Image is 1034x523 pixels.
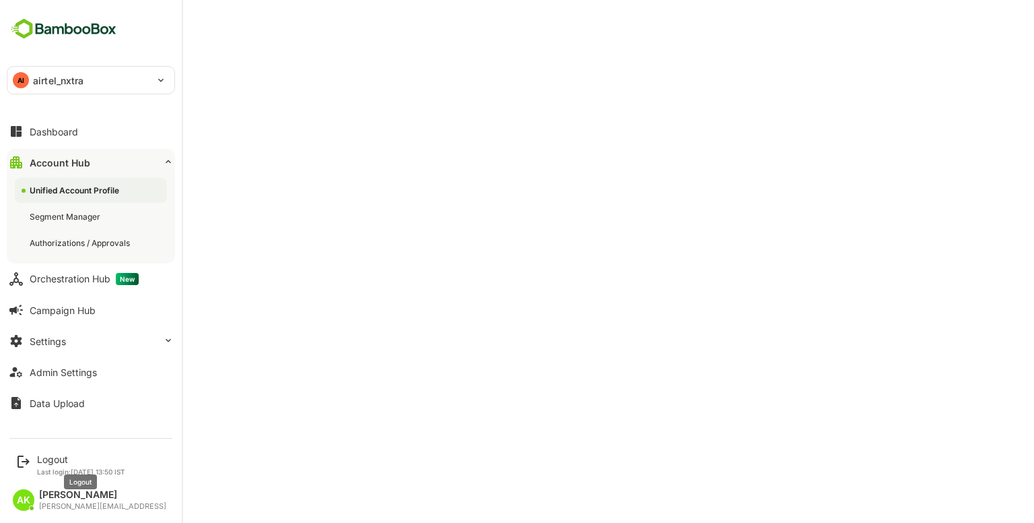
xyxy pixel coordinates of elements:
span: New [116,273,139,285]
div: Settings [30,336,66,347]
div: Unified Account Profile [30,185,122,196]
div: [PERSON_NAME] [39,489,166,501]
button: Campaign Hub [7,297,175,324]
div: Data Upload [30,398,85,409]
div: Logout [37,454,125,465]
img: BambooboxFullLogoMark.5f36c76dfaba33ec1ec1367b70bb1252.svg [7,16,120,42]
p: Last login: [DATE] 13:50 IST [37,468,125,476]
div: AIairtel_nxtra [7,67,174,94]
button: Data Upload [7,390,175,417]
button: Orchestration HubNew [7,266,175,293]
div: Campaign Hub [30,305,96,316]
button: Settings [7,328,175,355]
button: Admin Settings [7,359,175,386]
button: Account Hub [7,149,175,176]
div: Orchestration Hub [30,273,139,285]
div: AI [13,72,29,88]
div: [PERSON_NAME][EMAIL_ADDRESS] [39,502,166,511]
div: Segment Manager [30,211,103,222]
div: Account Hub [30,157,90,168]
div: Dashboard [30,126,78,137]
div: AK [13,489,34,511]
p: airtel_nxtra [33,73,84,88]
button: Dashboard [7,118,175,145]
div: Authorizations / Approvals [30,237,133,249]
div: Admin Settings [30,367,97,378]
